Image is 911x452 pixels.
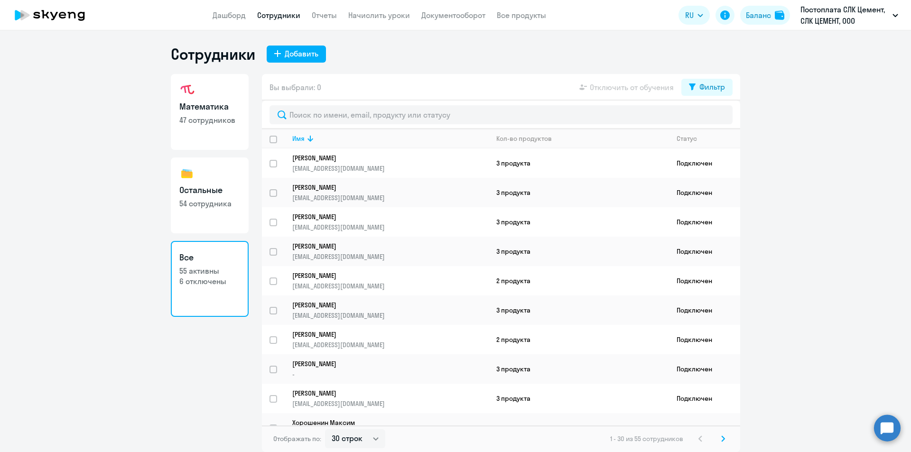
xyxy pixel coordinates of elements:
td: Подключен [669,384,740,413]
td: Подключен [669,148,740,178]
p: [PERSON_NAME] [292,271,475,280]
p: 47 сотрудников [179,115,240,125]
td: 3 продукта [489,354,669,384]
td: 2 продукта [489,325,669,354]
p: 55 активны [179,266,240,276]
p: Постоплата СЛК Цемент, СЛК ЦЕМЕНТ, ООО [800,4,889,27]
p: 6 отключены [179,276,240,286]
a: [PERSON_NAME][EMAIL_ADDRESS][DOMAIN_NAME] [292,154,488,173]
div: Фильтр [699,81,725,92]
span: RU [685,9,694,21]
a: Все продукты [497,10,546,20]
p: 54 сотрудника [179,198,240,209]
p: [EMAIL_ADDRESS][DOMAIN_NAME] [292,194,488,202]
a: [PERSON_NAME][EMAIL_ADDRESS][DOMAIN_NAME] [292,389,488,408]
h3: Математика [179,101,240,113]
p: - [292,370,488,378]
p: [PERSON_NAME] [292,330,475,339]
td: Подключен [669,266,740,295]
td: 3 продукта [489,295,669,325]
button: Добавить [267,46,326,63]
a: [PERSON_NAME][EMAIL_ADDRESS][DOMAIN_NAME] [292,242,488,261]
td: 1 продукт [489,413,669,443]
div: Баланс [746,9,771,21]
p: [PERSON_NAME] [292,212,475,221]
img: others [179,166,195,181]
td: 3 продукта [489,148,669,178]
div: Кол-во продуктов [496,134,669,143]
td: Подключен [669,325,740,354]
h3: Остальные [179,184,240,196]
td: Подключен [669,354,740,384]
a: Отчеты [312,10,337,20]
td: Подключен [669,413,740,443]
p: [EMAIL_ADDRESS][DOMAIN_NAME] [292,223,488,231]
p: Хорошенин Максим [292,418,475,427]
td: Подключен [669,207,740,237]
a: Остальные54 сотрудника [171,157,249,233]
p: [PERSON_NAME] [292,360,475,368]
img: balance [775,10,784,20]
a: [PERSON_NAME][EMAIL_ADDRESS][DOMAIN_NAME] [292,271,488,290]
a: [PERSON_NAME][EMAIL_ADDRESS][DOMAIN_NAME] [292,301,488,320]
p: [EMAIL_ADDRESS][DOMAIN_NAME] [292,399,488,408]
td: 3 продукта [489,178,669,207]
a: Начислить уроки [348,10,410,20]
p: [PERSON_NAME] [292,154,475,162]
button: RU [679,6,710,25]
td: 3 продукта [489,207,669,237]
a: Хорошенин Максим[EMAIL_ADDRESS][DOMAIN_NAME] [292,418,488,437]
a: [PERSON_NAME][EMAIL_ADDRESS][DOMAIN_NAME] [292,330,488,349]
p: [PERSON_NAME] [292,242,475,250]
td: Подключен [669,178,740,207]
p: [EMAIL_ADDRESS][DOMAIN_NAME] [292,252,488,261]
a: Дашборд [213,10,246,20]
h1: Сотрудники [171,45,255,64]
td: Подключен [669,237,740,266]
button: Балансbalance [740,6,790,25]
div: Статус [677,134,740,143]
td: 2 продукта [489,266,669,295]
span: 1 - 30 из 55 сотрудников [610,434,683,443]
td: Подключен [669,295,740,325]
p: [EMAIL_ADDRESS][DOMAIN_NAME] [292,341,488,349]
p: [EMAIL_ADDRESS][DOMAIN_NAME] [292,282,488,290]
span: Отображать по: [273,434,321,443]
p: [PERSON_NAME] [292,301,475,309]
span: Вы выбрали: 0 [270,82,321,93]
p: [PERSON_NAME] [292,183,475,192]
div: Статус [677,134,697,143]
button: Фильтр [681,79,733,96]
div: Имя [292,134,305,143]
button: Постоплата СЛК Цемент, СЛК ЦЕМЕНТ, ООО [796,4,903,27]
a: [PERSON_NAME][EMAIL_ADDRESS][DOMAIN_NAME] [292,183,488,202]
div: Имя [292,134,488,143]
td: 3 продукта [489,384,669,413]
div: Кол-во продуктов [496,134,552,143]
a: Сотрудники [257,10,300,20]
a: Математика47 сотрудников [171,74,249,150]
td: 3 продукта [489,237,669,266]
input: Поиск по имени, email, продукту или статусу [270,105,733,124]
p: [PERSON_NAME] [292,389,475,397]
a: Документооборот [421,10,485,20]
h3: Все [179,251,240,264]
div: Добавить [285,48,318,59]
p: [EMAIL_ADDRESS][DOMAIN_NAME] [292,311,488,320]
a: [PERSON_NAME]- [292,360,488,378]
a: Все55 активны6 отключены [171,241,249,317]
a: [PERSON_NAME][EMAIL_ADDRESS][DOMAIN_NAME] [292,212,488,231]
img: math [179,83,195,98]
p: [EMAIL_ADDRESS][DOMAIN_NAME] [292,164,488,173]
